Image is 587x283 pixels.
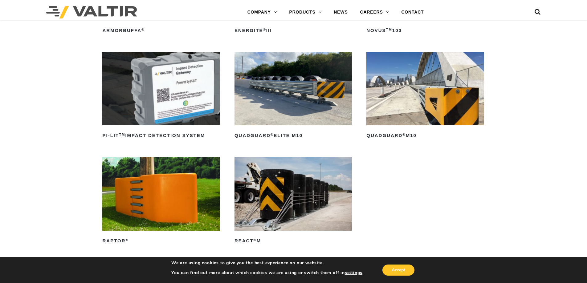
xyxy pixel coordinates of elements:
h2: NOVUS 100 [366,26,484,35]
button: Accept [382,265,414,276]
img: Valtir [46,6,137,18]
a: CAREERS [354,6,395,18]
sup: ® [402,133,406,136]
h2: RAPTOR [102,236,220,246]
h2: ENERGITE III [234,26,352,35]
h2: QuadGuard M10 [366,131,484,141]
p: We are using cookies to give you the best experience on our website. [171,260,364,266]
a: REACT®M [234,157,352,246]
sup: ® [263,28,266,31]
h2: QuadGuard Elite M10 [234,131,352,141]
a: PI-LITTMImpact Detection System [102,52,220,141]
h2: PI-LIT Impact Detection System [102,131,220,141]
sup: TM [386,28,392,31]
a: NEWS [328,6,354,18]
p: You can find out more about which cookies we are using or switch them off in . [171,270,364,276]
sup: TM [119,133,125,136]
a: RAPTOR® [102,157,220,246]
a: CONTACT [395,6,430,18]
button: settings [345,270,362,276]
a: PRODUCTS [283,6,328,18]
sup: ® [271,133,274,136]
h2: ArmorBuffa [102,26,220,35]
a: COMPANY [241,6,283,18]
a: QuadGuard®M10 [366,52,484,141]
sup: ® [254,238,257,242]
h2: REACT M [234,236,352,246]
sup: ® [141,28,145,31]
sup: ® [126,238,129,242]
a: QuadGuard®Elite M10 [234,52,352,141]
